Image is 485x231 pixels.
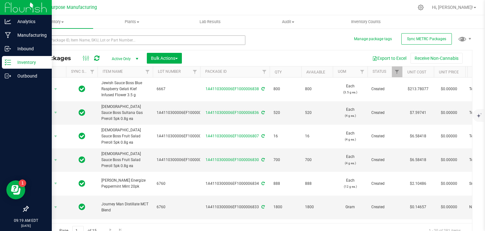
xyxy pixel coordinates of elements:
button: Bulk Actions [147,53,182,64]
span: $0.00000 [438,155,460,165]
p: Inventory [11,59,49,66]
span: 1A4110300006EF1000006508 [157,110,210,116]
a: Package ID [205,69,227,74]
span: $0.00000 [438,84,460,94]
span: All Packages [33,55,77,62]
span: [DEMOGRAPHIC_DATA] Sauce Boss Fruit Salad Preroll 5pk 0.8g ea [101,127,149,146]
a: Plants [93,15,171,28]
a: 1A4110300006EF1000006830 [206,158,259,162]
p: Manufacturing [11,31,49,39]
span: [DEMOGRAPHIC_DATA] Sauce Boss Fruit Salad Preroll 5pk 0.8g ea [101,151,149,169]
span: 700 [273,157,297,163]
span: $0.00000 [438,108,460,117]
span: Created [371,110,398,116]
span: 520 [273,110,297,116]
span: Gram [337,204,364,210]
span: Created [371,157,398,163]
span: Created [371,133,398,139]
span: 16 [305,133,329,139]
a: Filter [87,66,98,77]
span: 700 [305,157,329,163]
span: Audit [249,19,327,25]
span: $0.00000 [438,179,460,188]
p: (4 g ea.) [337,160,364,166]
span: Created [371,204,398,210]
span: 888 [305,181,329,187]
a: 1A4110300006EF1000006836 [206,110,259,115]
p: [DATE] [3,223,49,228]
span: 800 [305,86,329,92]
span: select [52,179,60,188]
span: 888 [273,181,297,187]
span: 6760 [157,181,196,187]
span: In Sync [79,84,85,93]
span: select [52,132,60,141]
p: (4 g ea.) [337,136,364,142]
span: 1800 [305,204,329,210]
td: $0.14657 [402,196,434,219]
iframe: Resource center unread badge [19,179,26,187]
span: 1A4110300006EF1000006504 [157,157,210,163]
span: Sync from Compliance System [260,158,265,162]
a: Status [373,69,386,74]
span: In Sync [79,108,85,117]
a: Filter [392,66,402,77]
span: In Sync [79,203,85,211]
p: Inbound [11,45,49,53]
span: 800 [273,86,297,92]
a: Lot Number [158,69,181,74]
div: 1A4110300006EF1000006834 [199,181,271,187]
span: Sync from Compliance System [260,87,265,91]
a: Unit Cost [407,70,426,74]
span: Sync from Compliance System [260,205,265,209]
a: Sync Status [71,69,95,74]
td: $2.10486 [402,172,434,196]
span: select [52,108,60,117]
span: 1800 [273,204,297,210]
a: Inventory [15,15,93,28]
span: select [52,156,60,165]
input: Search Package ID, Item Name, SKU, Lot or Part Number... [28,35,245,45]
button: Receive Non-Cannabis [410,53,463,64]
a: Unit Price [439,70,459,74]
span: Each [337,107,364,119]
span: $0.00000 [438,203,460,212]
iframe: Resource center [6,180,25,199]
td: $7.59741 [402,101,434,125]
a: Lab Results [171,15,249,28]
span: Journey Man Distillate MCT Blend [101,201,149,213]
a: Filter [357,66,368,77]
a: 1A4110300006EF1000006838 [206,87,259,91]
span: [DEMOGRAPHIC_DATA] Sauce Boss Sultana Gas Preroll 5pk 0.8g ea [101,104,149,122]
p: (3.5 g ea.) [337,89,364,95]
span: In Sync [79,179,85,188]
td: $6.58418 [402,148,434,172]
span: 520 [305,110,329,116]
span: Sync from Compliance System [260,134,265,138]
span: Each [337,83,364,95]
span: Hi, [PERSON_NAME]! [432,5,473,10]
span: Sync from Compliance System [260,110,265,115]
span: 16 [273,133,297,139]
a: Available [306,70,325,74]
span: Sync METRC Packages [407,37,446,41]
div: Manage settings [417,4,425,10]
p: Analytics [11,18,49,25]
a: Filter [259,66,270,77]
span: 6667 [157,86,196,92]
a: 1A4110300006EF1000006807 [206,134,259,138]
span: Bulk Actions [151,56,178,61]
a: Inventory Counts [327,15,405,28]
a: UOM [338,69,346,74]
inline-svg: Analytics [5,18,11,25]
span: Greater Purpose Manufacturing [32,5,97,10]
button: Sync METRC Packages [401,33,452,45]
span: $0.00000 [438,132,460,141]
td: $6.58418 [402,125,434,148]
span: Sync from Compliance System [260,181,265,186]
a: Filter [142,66,153,77]
p: (4 g ea.) [337,113,364,119]
p: 09:19 AM EDT [3,218,49,223]
inline-svg: Inbound [5,46,11,52]
span: Plants [93,19,171,25]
